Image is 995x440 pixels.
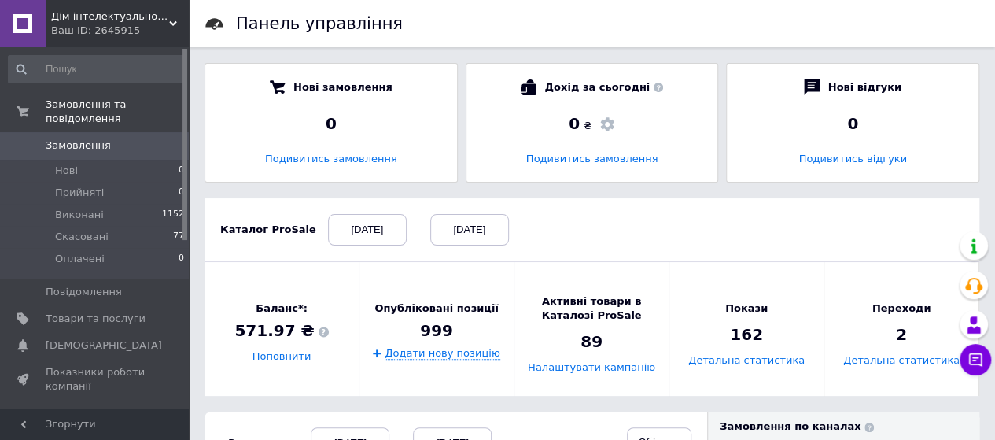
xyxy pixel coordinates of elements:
span: Повідомлення [46,285,122,299]
a: Налаштувати кампанію [528,362,655,374]
a: Подивитись замовлення [526,153,658,165]
div: Замовлення по каналах [720,420,979,434]
a: Детальна статистика [843,355,960,367]
span: Переходи [872,301,931,316]
span: 999 [420,320,453,342]
span: 0 [179,164,184,178]
span: 0 [179,186,184,200]
div: Ваш ID: 2645915 [51,24,189,38]
span: Панель управління [46,406,146,434]
span: Нові замовлення [293,79,392,95]
a: Детальна статистика [688,355,805,367]
span: 0 [179,252,184,266]
span: Скасовані [55,230,109,244]
span: Товари та послуги [46,312,146,326]
span: Активні товари в Каталозі ProSale [514,294,669,323]
span: 571.97 ₴ [234,320,328,342]
span: Дім інтелектуальної книги [51,9,169,24]
span: 2 [896,324,907,346]
span: [DEMOGRAPHIC_DATA] [46,338,162,353]
span: Оплачені [55,252,105,266]
span: Замовлення та повідомлення [46,98,189,126]
span: Нові відгуки [827,79,901,95]
input: Пошук [8,55,186,83]
div: 0 [221,113,441,135]
span: Прийняті [55,186,104,200]
span: Показники роботи компанії [46,365,146,394]
div: Каталог ProSale [220,223,316,237]
button: Чат з покупцем [960,344,991,375]
span: 1152 [162,208,184,222]
span: 162 [730,324,763,346]
a: Подивитись відгуки [799,153,907,165]
span: Замовлення [46,139,111,153]
span: 89 [580,331,603,353]
span: 77 [173,230,184,244]
div: [DATE] [430,214,509,246]
a: Поповнити [252,351,311,363]
span: 0 [569,114,580,133]
span: Баланс*: [234,301,328,316]
span: Виконані [55,208,104,222]
span: Покази [725,301,768,316]
span: Дохід за сьогодні [544,79,662,95]
div: [DATE] [328,214,407,246]
div: 0 [743,113,963,135]
a: Подивитись замовлення [265,153,397,165]
span: ₴ [584,119,591,133]
h1: Панель управління [236,14,403,33]
span: Нові [55,164,78,178]
a: Додати нову позицію [385,347,499,360]
span: Опубліковані позиції [374,301,498,316]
